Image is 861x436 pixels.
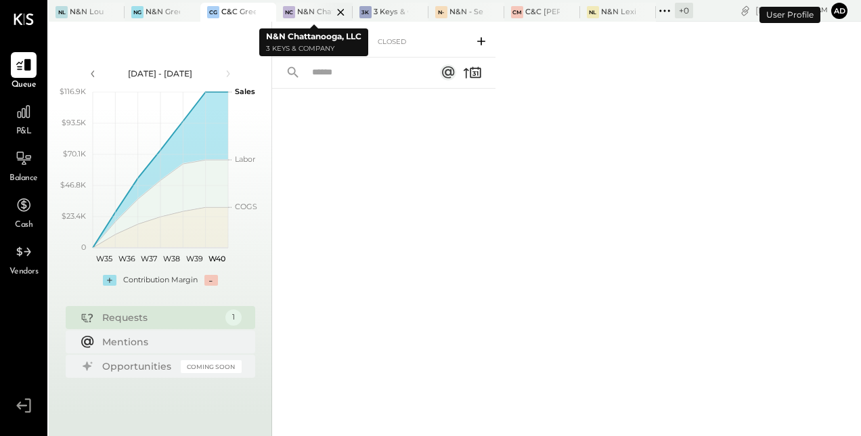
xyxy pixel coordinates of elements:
text: $116.9K [60,87,86,96]
span: Vendors [9,266,39,278]
div: copy link [738,3,752,18]
a: Balance [1,146,47,185]
text: $93.5K [62,118,86,127]
div: NG [131,6,143,18]
span: am [816,5,828,15]
text: Labor [235,154,255,164]
div: 3 Keys & Company [374,7,408,18]
a: P&L [1,99,47,138]
text: $70.1K [63,149,86,158]
div: NL [56,6,68,18]
div: Requests [102,311,219,324]
div: CM [511,6,523,18]
span: Queue [12,79,37,91]
a: Cash [1,192,47,232]
div: Opportunities [102,359,174,373]
div: N- [435,6,447,18]
div: + [103,275,116,286]
text: W38 [163,254,180,263]
div: NL [587,6,599,18]
div: CG [207,6,219,18]
text: Sales [235,87,255,96]
text: COGS [235,202,257,211]
div: C&C [PERSON_NAME] LLC [525,7,560,18]
div: N&N Lexington, LLC [601,7,636,18]
div: User Profile [759,7,820,23]
b: N&N Chattanooga, LLC [266,31,361,41]
div: 1 [225,309,242,326]
div: [DATE] [755,4,828,17]
div: Coming Soon [181,360,242,373]
div: + 0 [675,3,693,18]
span: Cash [15,219,32,232]
div: Mentions [102,335,235,349]
text: W36 [118,254,135,263]
div: 3K [359,6,372,18]
div: N&N - Senoia & Corporate [449,7,484,18]
span: P&L [16,126,32,138]
div: N&N Greenville, LLC [146,7,180,18]
div: N&N Louisville, LLC [70,7,104,18]
text: W35 [95,254,112,263]
span: Balance [9,173,38,185]
text: W37 [141,254,157,263]
div: NC [283,6,295,18]
a: Queue [1,52,47,91]
span: 8 : 53 [787,4,814,17]
div: Closed [371,35,413,49]
a: Vendors [1,239,47,278]
div: C&C Greenville Main, LLC [221,7,256,18]
div: [DATE] - [DATE] [103,68,218,79]
text: W40 [208,254,225,263]
text: $23.4K [62,211,86,221]
text: 0 [81,242,86,252]
div: - [204,275,218,286]
p: 3 Keys & Company [266,43,361,55]
button: ad [831,3,847,19]
text: W39 [185,254,202,263]
div: Contribution Margin [123,275,198,286]
text: $46.8K [60,180,86,190]
div: N&N Chattanooga, LLC [297,7,332,18]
